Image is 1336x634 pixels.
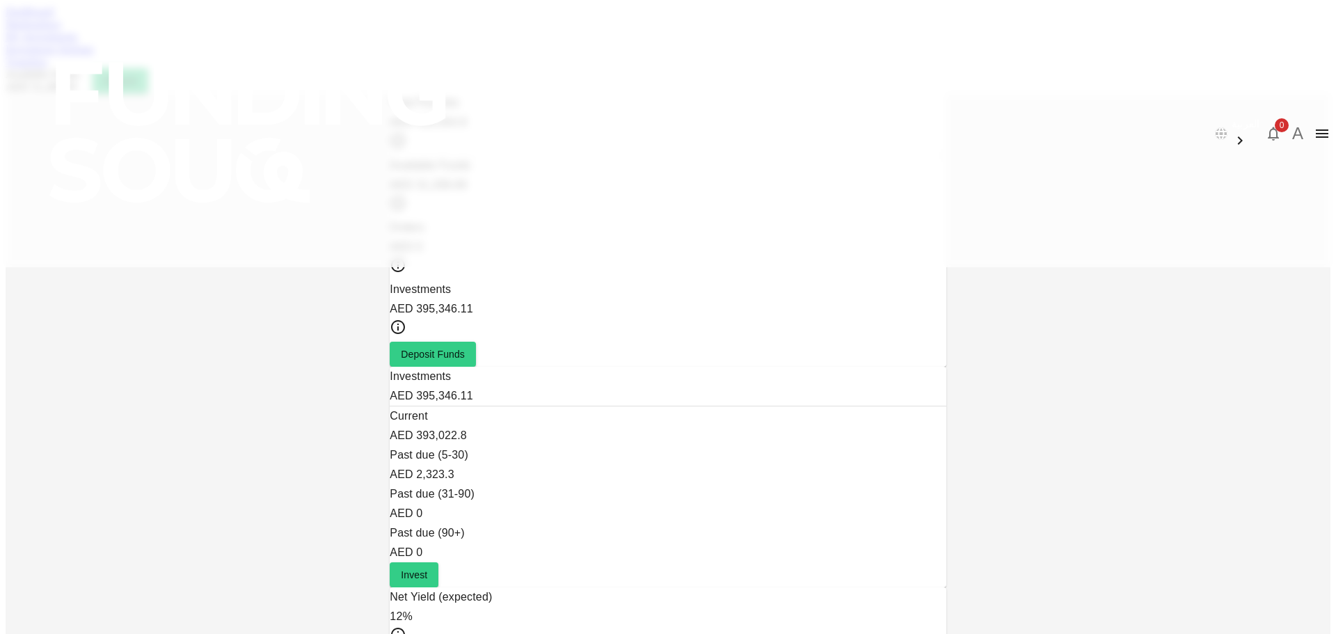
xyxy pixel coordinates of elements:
div: AED 395,346.11 [390,299,946,319]
div: 12% [390,607,946,626]
button: 0 [1259,120,1287,148]
span: Net Yield (expected) [390,591,492,603]
span: العربية [1232,118,1259,129]
span: Investments [390,283,451,295]
button: A [1287,123,1308,144]
span: Past due (90+) [390,527,465,539]
div: AED 0 [390,543,946,562]
div: AED 2,323.3 [390,465,946,484]
div: AED 0 [390,504,946,523]
div: AED 393,022.8 [390,426,946,445]
div: AED 395,346.11 [390,386,946,406]
span: 0 [1275,118,1289,132]
span: Past due (31-90) [390,488,475,500]
span: Investments [390,370,451,382]
button: Deposit Funds [390,342,476,367]
button: Invest [390,562,438,587]
span: Past due (5-30) [390,449,468,461]
span: Current [390,410,427,422]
